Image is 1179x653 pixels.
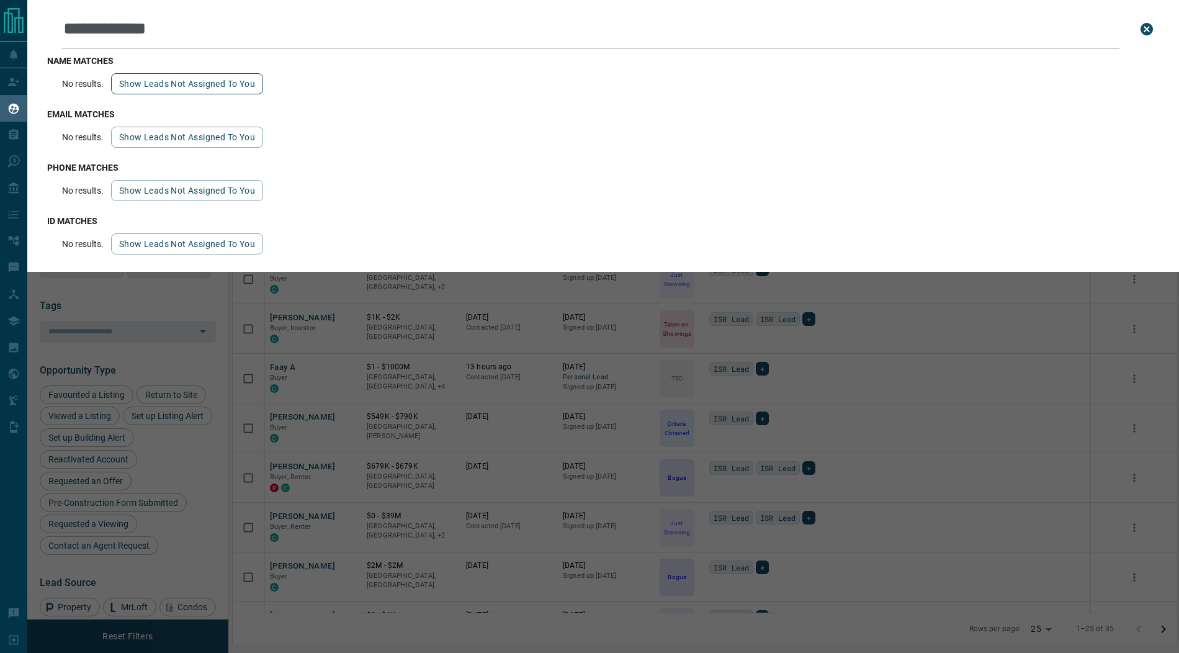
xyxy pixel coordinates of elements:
[111,180,263,201] button: show leads not assigned to you
[47,56,1159,66] h3: name matches
[111,73,263,94] button: show leads not assigned to you
[62,239,104,249] p: No results.
[1134,17,1159,42] button: close search bar
[47,109,1159,119] h3: email matches
[62,186,104,196] p: No results.
[111,233,263,254] button: show leads not assigned to you
[47,163,1159,173] h3: phone matches
[111,127,263,148] button: show leads not assigned to you
[62,79,104,89] p: No results.
[62,132,104,142] p: No results.
[47,216,1159,226] h3: id matches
